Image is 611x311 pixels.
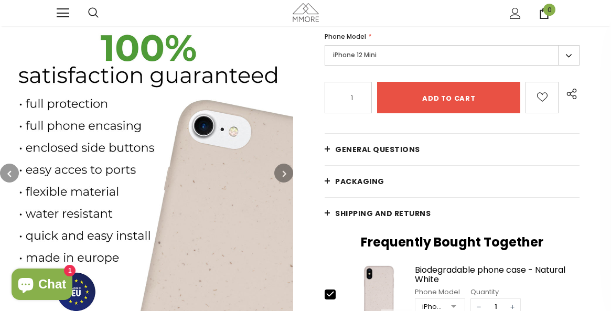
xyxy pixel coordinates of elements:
a: Shipping and returns [325,198,580,229]
span: Phone Model [325,32,366,41]
span: General Questions [335,144,420,155]
span: Shipping and returns [335,208,431,219]
label: iPhone 12 Mini [325,45,580,66]
span: PACKAGING [335,176,384,187]
input: Add to cart [377,82,520,113]
a: PACKAGING [325,166,580,197]
inbox-online-store-chat: Shopify online store chat [8,269,76,303]
img: MMORE Cases [293,3,319,22]
span: 0 [543,4,555,16]
h2: Frequently Bought Together [325,234,580,250]
a: 0 [539,8,550,19]
a: General Questions [325,134,580,165]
